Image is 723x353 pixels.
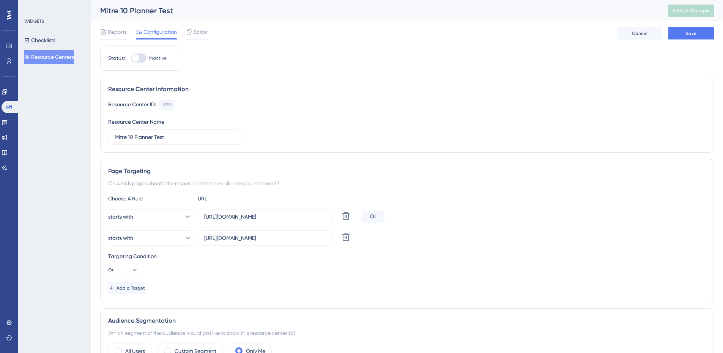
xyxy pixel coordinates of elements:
[24,50,74,64] button: Resource Centers
[691,323,714,346] iframe: UserGuiding AI Assistant Launcher
[108,230,192,246] button: starts with
[108,282,145,294] button: Add a Target
[108,233,133,243] span: starts with
[686,30,696,36] span: Save
[632,30,647,36] span: Cancel
[108,212,133,221] span: starts with
[108,267,113,273] span: Or
[162,102,172,108] div: 5995
[108,100,156,110] div: Resource Center ID:
[198,194,281,203] div: URL
[143,27,177,36] span: Configuration
[204,213,326,221] input: yourwebsite.com/path
[100,5,649,16] div: Mitre 10 Planner Test
[108,54,125,63] div: Status:
[617,27,662,39] button: Cancel
[362,211,384,223] div: Or
[668,27,714,39] button: Save
[108,316,706,325] div: Audience Segmentation
[108,252,706,261] div: Targeting Condition
[108,167,706,176] div: Page Targeting
[108,27,127,36] span: Reports
[24,18,44,24] div: WIDGETS
[108,328,706,337] div: Which segment of the audience would you like to show this resource center to?
[117,285,145,291] span: Add a Target
[668,5,714,17] button: Publish Changes
[108,117,164,126] div: Resource Center Name
[108,179,706,188] div: On which pages should the resource center be visible to your end users?
[108,194,192,203] div: Choose A Rule
[194,27,208,36] span: Editor
[673,8,709,14] span: Publish Changes
[204,234,326,242] input: yourwebsite.com/path
[108,264,139,276] button: Or
[24,33,55,47] button: Checklists
[108,85,706,94] div: Resource Center Information
[115,133,237,141] input: Type your Resource Center name
[149,55,167,61] span: Inactive
[108,209,192,224] button: starts with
